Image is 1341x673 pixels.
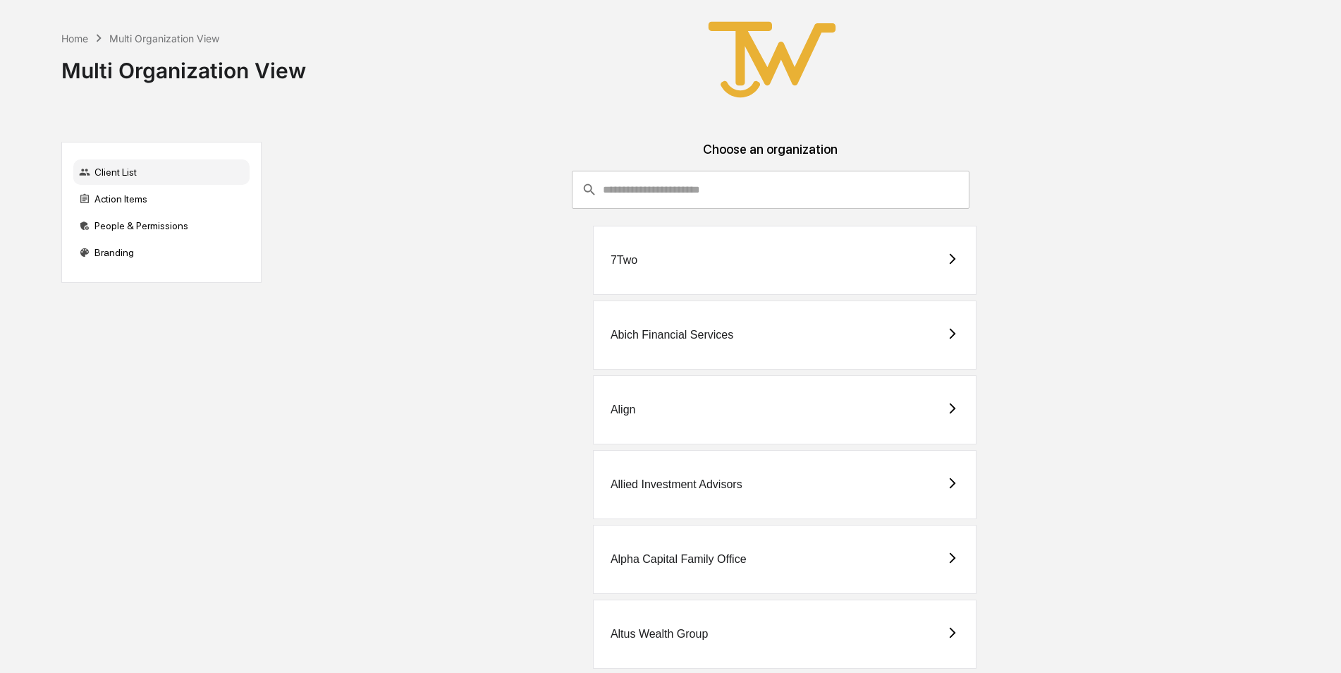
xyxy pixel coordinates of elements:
div: Multi Organization View [109,32,219,44]
div: Abich Financial Services [611,329,733,341]
div: Client List [73,159,250,185]
div: People & Permissions [73,213,250,238]
div: 7Two [611,254,637,267]
div: Allied Investment Advisors [611,478,742,491]
div: Altus Wealth Group [611,628,708,641]
div: consultant-dashboard__filter-organizations-search-bar [572,171,970,209]
div: Alpha Capital Family Office [611,553,747,566]
div: Action Items [73,186,250,212]
div: Home [61,32,88,44]
div: Multi Organization View [61,47,306,83]
div: Branding [73,240,250,265]
div: Choose an organization [273,142,1268,171]
img: True West [702,11,843,108]
div: Align [611,404,636,416]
